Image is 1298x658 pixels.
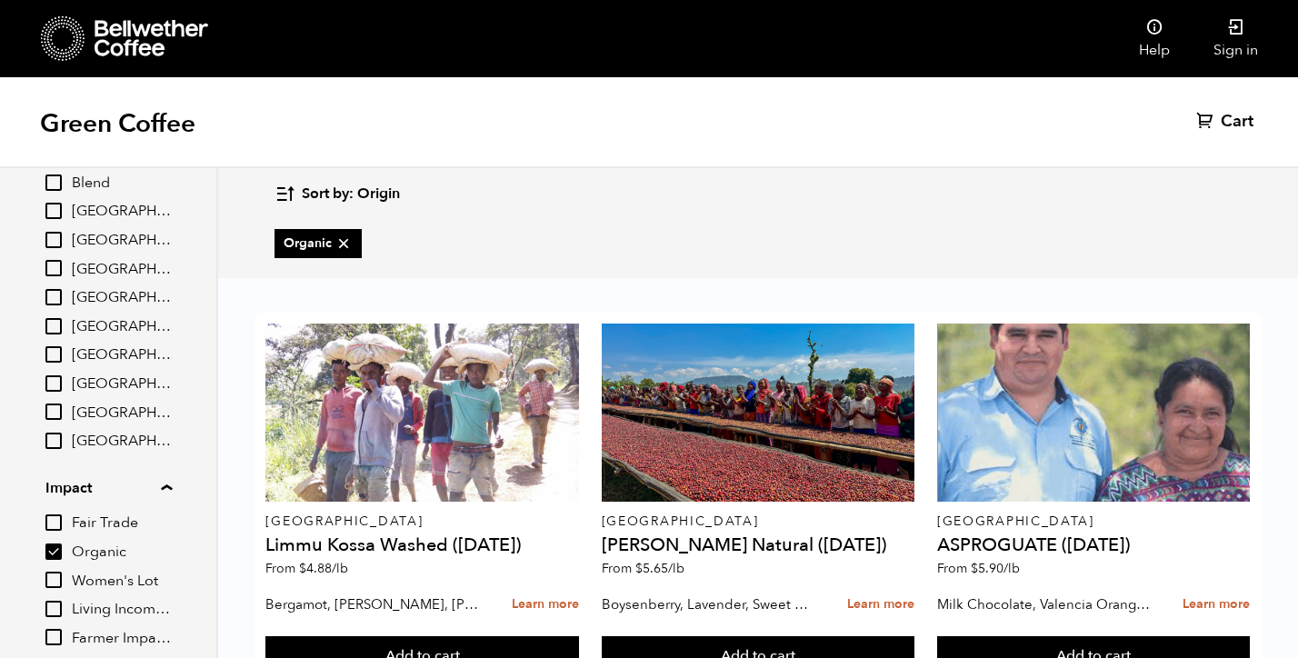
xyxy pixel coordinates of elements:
span: Living Income Pricing [72,600,172,620]
a: Cart [1196,111,1258,133]
span: $ [299,560,306,577]
input: [GEOGRAPHIC_DATA] [45,232,62,248]
span: Organic [284,234,353,253]
span: $ [971,560,978,577]
span: From [602,560,684,577]
p: Milk Chocolate, Valencia Orange, Agave [937,591,1150,618]
span: From [937,560,1020,577]
span: [GEOGRAPHIC_DATA] [72,404,172,424]
summary: Impact [45,477,172,499]
bdi: 4.88 [299,560,348,577]
input: [GEOGRAPHIC_DATA] [45,433,62,449]
input: Fair Trade [45,514,62,531]
span: Farmer Impact Fund [72,629,172,649]
p: Bergamot, [PERSON_NAME], [PERSON_NAME] [265,591,478,618]
input: Farmer Impact Fund [45,629,62,645]
span: Cart [1221,111,1253,133]
bdi: 5.65 [635,560,684,577]
input: [GEOGRAPHIC_DATA] [45,260,62,276]
span: /lb [332,560,348,577]
span: Blend [72,174,172,194]
input: [GEOGRAPHIC_DATA] [45,318,62,334]
input: [GEOGRAPHIC_DATA] [45,203,62,219]
input: Living Income Pricing [45,601,62,617]
span: [GEOGRAPHIC_DATA] [72,288,172,308]
button: Sort by: Origin [275,173,400,215]
input: [GEOGRAPHIC_DATA] [45,375,62,392]
h4: ASPROGUATE ([DATE]) [937,536,1250,554]
span: /lb [668,560,684,577]
span: [GEOGRAPHIC_DATA] [72,317,172,337]
input: [GEOGRAPHIC_DATA] [45,346,62,363]
span: Sort by: Origin [302,184,400,204]
a: Learn more [847,585,914,624]
span: [GEOGRAPHIC_DATA] [72,202,172,222]
h4: [PERSON_NAME] Natural ([DATE]) [602,536,914,554]
span: Organic [72,543,172,563]
span: [GEOGRAPHIC_DATA] [72,260,172,280]
h1: Green Coffee [40,107,195,140]
bdi: 5.90 [971,560,1020,577]
p: [GEOGRAPHIC_DATA] [265,515,578,528]
input: Organic [45,543,62,560]
input: [GEOGRAPHIC_DATA] [45,404,62,420]
span: [GEOGRAPHIC_DATA] [72,345,172,365]
a: Learn more [512,585,579,624]
span: [GEOGRAPHIC_DATA] [72,432,172,452]
a: Learn more [1183,585,1250,624]
p: Boysenberry, Lavender, Sweet Cream [602,591,814,618]
span: Fair Trade [72,513,172,533]
span: [GEOGRAPHIC_DATA] [72,231,172,251]
span: From [265,560,348,577]
span: [GEOGRAPHIC_DATA] [72,374,172,394]
p: [GEOGRAPHIC_DATA] [602,515,914,528]
h4: Limmu Kossa Washed ([DATE]) [265,536,578,554]
p: [GEOGRAPHIC_DATA] [937,515,1250,528]
span: $ [635,560,643,577]
input: Women's Lot [45,572,62,588]
span: Women's Lot [72,572,172,592]
input: Blend [45,174,62,191]
span: /lb [1003,560,1020,577]
input: [GEOGRAPHIC_DATA] [45,289,62,305]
